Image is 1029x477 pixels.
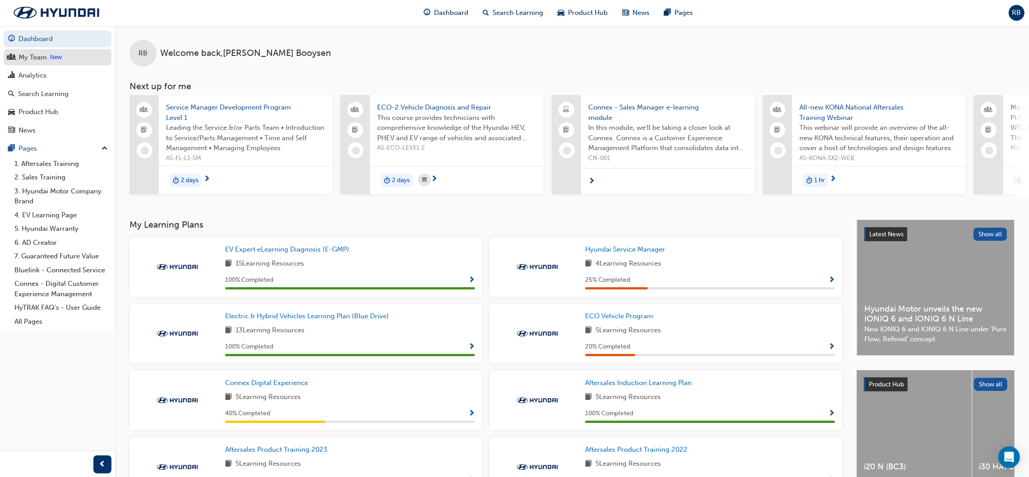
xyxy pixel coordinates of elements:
[11,301,111,315] a: HyTRAK FAQ's - User Guide
[512,396,562,405] img: Trak
[828,276,835,284] span: Show Progress
[141,147,149,155] span: learningRecordVerb_NONE-icon
[799,153,959,164] span: AS-KONA-SX2-WEB
[986,124,992,136] span: booktick-icon
[775,124,781,136] span: booktick-icon
[166,102,325,123] span: Service Manager Development Program Level 1
[11,170,111,184] a: 2. Sales Training
[99,459,106,470] span: prev-icon
[352,104,359,116] span: people-icon
[468,408,475,419] button: Show Progress
[225,258,232,270] span: book-icon
[588,102,748,123] span: Connex - Sales Manager e-learning module
[828,275,835,286] button: Show Progress
[152,262,202,271] img: Trak
[664,7,671,18] span: pages-icon
[588,178,595,186] span: next-icon
[4,140,111,157] button: Pages
[424,7,431,18] span: guage-icon
[775,104,781,116] span: people-icon
[18,125,36,136] div: News
[974,228,1007,241] button: Show all
[828,341,835,353] button: Show Progress
[675,8,693,18] span: Pages
[422,174,427,186] span: calendar-icon
[512,463,562,472] img: Trak
[864,304,1007,324] span: Hyundai Motor unveils the new IONIQ 6 and IONIQ 6 N Line
[11,263,111,277] a: Bluelink - Connected Service
[11,208,111,222] a: 4. EV Learning Page
[476,4,551,22] a: search-iconSearch Learning
[585,408,633,419] span: 100 % Completed
[585,311,657,321] a: ECO Vehicle Program
[585,312,653,320] span: ECO Vehicle Program
[828,343,835,351] span: Show Progress
[18,107,58,117] div: Product Hub
[235,459,301,470] span: 5 Learning Resources
[434,8,469,18] span: Dashboard
[225,408,270,419] span: 40 % Completed
[588,153,748,164] span: CN-001
[998,446,1020,468] div: Open Intercom Messenger
[468,275,475,286] button: Show Progress
[352,124,359,136] span: booktick-icon
[8,127,15,135] span: news-icon
[552,95,755,194] a: Connex - Sales Manager e-learning moduleIn this module, we'll be taking a closer look at Connex. ...
[1017,174,1024,186] span: duration-icon
[814,175,825,186] span: 1 hr
[585,459,592,470] span: book-icon
[986,104,992,116] span: people-icon
[857,220,1015,356] a: Latest NewsShow allHyundai Motor unveils the new IONIQ 6 and IONIQ 6 N LineNew IONIQ 6 and IONIQ ...
[864,462,964,472] span: i20 N (BC3)
[225,312,389,320] span: Electric & Hybrid Vehicles Learning Plan (Blue Drive)
[129,220,842,230] h3: My Learning Plans
[595,325,661,336] span: 5 Learning Resources
[869,381,904,388] span: Product Hub
[5,3,108,22] img: Trak
[585,378,695,388] a: Aftersales Induction Learning Plan
[633,8,650,18] span: News
[4,31,111,47] a: Dashboard
[11,315,111,329] a: All Pages
[828,408,835,419] button: Show Progress
[763,95,966,194] a: All-new KONA National Aftersales Training WebinarThis webinar will provide an overview of the all...
[225,392,232,403] span: book-icon
[585,258,592,270] span: book-icon
[173,174,179,186] span: duration-icon
[483,7,489,18] span: search-icon
[585,445,688,454] span: Aftersales Product Training 2022
[493,8,544,18] span: Search Learning
[341,95,544,194] a: ECO-2 Vehicle Diagnosis and RepairThis course provides technicians with comprehensive knowledge o...
[48,53,64,62] div: Tooltip anchor
[160,48,331,59] span: Welcome back , [PERSON_NAME] Booysen
[18,52,47,63] div: My Team
[585,245,665,253] span: Hyundai Service Manager
[11,249,111,263] a: 7. Guaranteed Future Value
[225,378,312,388] a: Connex Digital Experience
[623,7,629,18] span: news-icon
[468,410,475,418] span: Show Progress
[152,463,202,472] img: Trak
[225,445,331,455] a: Aftersales Product Training 2023
[828,410,835,418] span: Show Progress
[225,459,232,470] span: book-icon
[129,95,332,194] a: Service Manager Development Program Level 1Leading the Service &/or Parts Team • Introduction to ...
[512,329,562,338] img: Trak
[799,102,959,123] span: All-new KONA National Aftersales Training Webinar
[563,147,571,155] span: learningRecordVerb_NONE-icon
[235,325,305,336] span: 13 Learning Resources
[225,311,392,321] a: Electric & Hybrid Vehicles Learning Plan (Blue Drive)
[8,145,15,153] span: pages-icon
[141,124,148,136] span: booktick-icon
[595,258,661,270] span: 4 Learning Resources
[468,341,475,353] button: Show Progress
[4,122,111,139] a: News
[1009,5,1024,21] button: RB
[774,147,782,155] span: learningRecordVerb_NONE-icon
[864,227,1007,242] a: Latest NewsShow all
[11,157,111,171] a: 1. Aftersales Training
[102,143,108,155] span: up-icon
[18,89,69,99] div: Search Learning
